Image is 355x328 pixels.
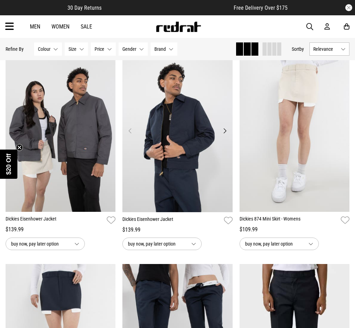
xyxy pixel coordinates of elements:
[11,240,69,248] span: buy now, pay later option
[81,23,92,30] a: Sale
[240,225,349,234] div: $109.99
[234,5,288,11] span: Free Delivery Over $175
[38,46,50,52] span: Colour
[240,58,349,212] img: Dickies 874 Mini Skirt - Womens in Beige
[151,42,177,56] button: Brand
[51,23,70,30] a: Women
[6,58,115,212] img: Dickies Eisenhower Jacket in Grey
[30,23,40,30] a: Men
[240,215,338,225] a: Dickies 874 Mini Skirt - Womens
[91,42,116,56] button: Price
[240,238,319,250] button: buy now, pay later option
[122,216,221,226] a: Dickies Eisenhower Jacket
[34,42,62,56] button: Colour
[119,42,148,56] button: Gender
[67,5,102,11] span: 30 Day Returns
[313,46,338,52] span: Relevance
[128,240,186,248] span: buy now, pay later option
[16,144,23,151] button: Close teaser
[122,58,233,212] img: Dickies Eisenhower Jacket in Blue
[292,45,304,53] button: Sortby
[245,240,303,248] span: buy now, pay later option
[6,215,104,225] a: Dickies Eisenhower Jacket
[122,238,202,250] button: buy now, pay later option
[68,46,76,52] span: Size
[299,46,304,52] span: by
[154,46,166,52] span: Brand
[6,225,115,234] div: $139.99
[220,127,229,135] button: Next
[65,42,88,56] button: Size
[6,238,85,250] button: buy now, pay later option
[122,46,136,52] span: Gender
[95,46,104,52] span: Price
[309,42,349,56] button: Relevance
[122,226,232,234] div: $139.99
[6,46,24,52] p: Refine By
[115,4,220,11] iframe: Customer reviews powered by Trustpilot
[5,153,12,175] span: $20 Off
[6,3,26,24] button: Open LiveChat chat widget
[155,22,201,32] img: Redrat logo
[126,127,135,135] button: Previous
